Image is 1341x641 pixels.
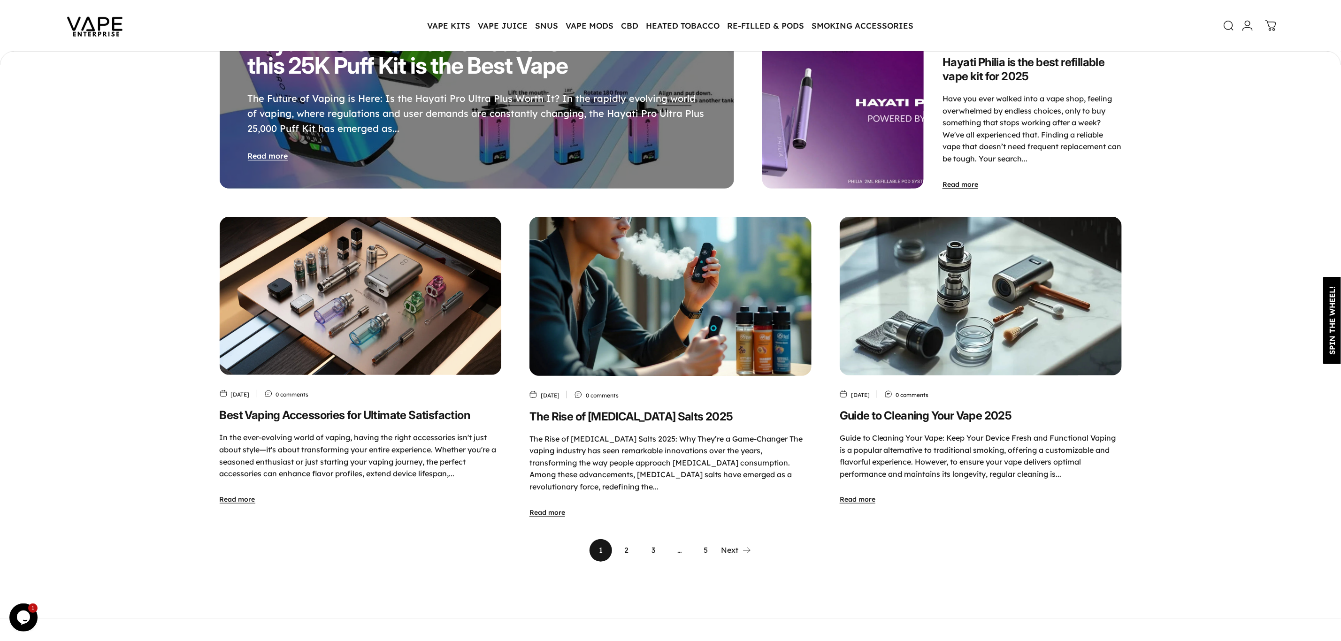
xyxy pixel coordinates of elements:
a: 0 comments [896,390,929,399]
a: Guide to Cleaning Your Vape 2025 [840,409,1012,422]
summary: SNUS [532,16,562,36]
time: [DATE] [231,390,250,399]
a: 0 comments [586,391,619,400]
summary: VAPE KITS [424,16,475,36]
div: SPIN THE WHEEL! [1323,286,1341,355]
img: Hayati Philia is the best refillable vape kit for 2025 [762,37,924,189]
a: Hayati Pro Ultra Plus: 5 Reasons this 25K Puff Kit is the Best Vape [248,29,568,79]
a: 3 [642,539,665,562]
div: Guide to Cleaning Your Vape: Keep Your Device Fresh and Functional Vaping is a popular alternativ... [840,432,1122,480]
a: Read more [529,508,565,517]
img: Best Vaping Accessories [220,217,502,375]
summary: RE-FILLED & PODS [724,16,808,36]
a: 0 items [1261,15,1281,36]
img: Guide to Cleaning Your Vape 2025 [840,217,1122,375]
a: Best Vaping Accessories for Ultimate Satisfaction [220,408,470,422]
div: In the ever-evolving world of vaping, having the right accessories isn't just about style—it's ab... [220,432,502,480]
span: … [668,539,691,562]
div: Have you ever walked into a vape shop, feeling overwhelmed by endless choices, only to buy someth... [943,93,1121,165]
a: 2 [616,539,638,562]
iframe: chat widget [9,603,39,632]
a: Hayati Philia is the best refillable vape kit for 2025 [943,55,1104,83]
a: 5 [695,539,717,562]
time: [DATE] [541,391,559,400]
summary: VAPE JUICE [475,16,532,36]
a: Read more [840,495,875,504]
div: The Future of Vaping is Here: Is the Hayati Pro Ultra Plus Worth It? In the rapidly evolving worl... [248,91,706,136]
a: Best Vaping Accessories for Ultimate Satisfaction [220,217,502,375]
a: Read more [943,180,978,189]
nav: Primary [424,16,918,36]
a: Read more [248,151,288,160]
img: Vape Enterprise [53,4,137,48]
a: The Rise of [MEDICAL_DATA] Salts 2025 [529,410,733,423]
summary: SMOKING ACCESSORIES [808,16,918,36]
img: The Rise of Nicotine Salts 2025 [529,217,812,376]
summary: VAPE MODS [562,16,618,36]
summary: HEATED TOBACCO [643,16,724,36]
a: 0 comments [276,390,309,399]
div: The Rise of [MEDICAL_DATA] Salts 2025: Why They’re a Game-Changer The vaping industry has seen re... [529,433,812,493]
a: Next [721,539,751,562]
time: [DATE] [851,390,870,399]
a: Read more [220,495,255,504]
summary: CBD [618,16,643,36]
